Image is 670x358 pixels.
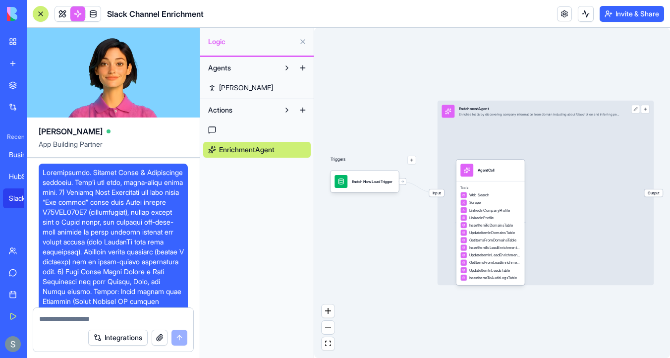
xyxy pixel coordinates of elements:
[429,189,444,196] span: Input
[3,188,43,208] a: Slack Channel Enrichment
[456,160,542,285] div: AgentCallToolsWeb SearchScrapeLinkedInCompanyProfileLinkedInProfileInsertItemToDomainsTableUpdate...
[469,192,490,198] span: Web Search
[459,113,619,117] div: Enriches leads by discovering company information from domain including about/description and inf...
[400,181,436,193] g: Edge from 68e96a153808375a68caba2c to 68e96a090d2a965610c1672b
[459,106,619,112] div: EnrichmentAgent
[322,321,335,334] button: zoom out
[469,252,521,258] span: UpdateItemInLeadEnrichmentTable
[203,102,279,118] button: Actions
[39,125,103,137] span: [PERSON_NAME]
[107,8,204,20] span: Slack Channel Enrichment
[460,185,520,190] span: Tools
[208,63,231,73] span: Agents
[469,267,510,273] span: UpdateItemInLeadsTable
[3,145,43,165] a: Business CRM Pro
[9,193,37,203] div: Slack Channel Enrichment
[88,330,148,346] button: Integrations
[478,168,495,173] div: AgentCall
[219,145,275,155] span: EnrichmentAgent
[7,7,68,21] img: logo
[331,171,416,192] div: Enrich New LeadTrigger
[39,139,188,157] span: App Building Partner
[469,200,481,205] span: Scrape
[3,133,24,141] span: Recent
[469,238,517,243] span: GetItemsFromDomainsTable
[331,156,346,164] p: Triggers
[203,60,279,76] button: Agents
[208,105,232,115] span: Actions
[438,101,654,285] div: InputEnrichmentAgentEnriches leads by discovering company information from domain including about...
[203,142,311,158] a: EnrichmentAgent
[9,172,37,181] div: HubSpot CRM Sync
[9,150,37,160] div: Business CRM Pro
[469,230,515,236] span: UpdateItemInDomainsTable
[219,83,273,93] span: [PERSON_NAME]
[600,6,664,22] button: Invite & Share
[322,337,335,351] button: fit view
[469,223,513,228] span: InsertItemToDomainsTable
[644,189,663,196] span: Output
[469,275,517,281] span: InsertItemsToAuditLogsTable
[469,207,510,213] span: LinkedInCompanyProfile
[203,80,311,96] a: [PERSON_NAME]
[331,139,416,192] div: Triggers
[208,37,295,47] span: Logic
[352,179,392,184] div: Enrich New LeadTrigger
[5,336,21,352] img: ACg8ocKnDTHbS00rqwWSHQfXf8ia04QnQtz5EDX_Ef5UNrjqV-k=s96-c
[469,215,494,221] span: LinkedInProfile
[469,260,521,265] span: GetItemsFromLeadEnrichmentTable
[322,304,335,318] button: zoom in
[469,245,521,250] span: InsertItemToLeadEnrichmentTable
[3,167,43,186] a: HubSpot CRM Sync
